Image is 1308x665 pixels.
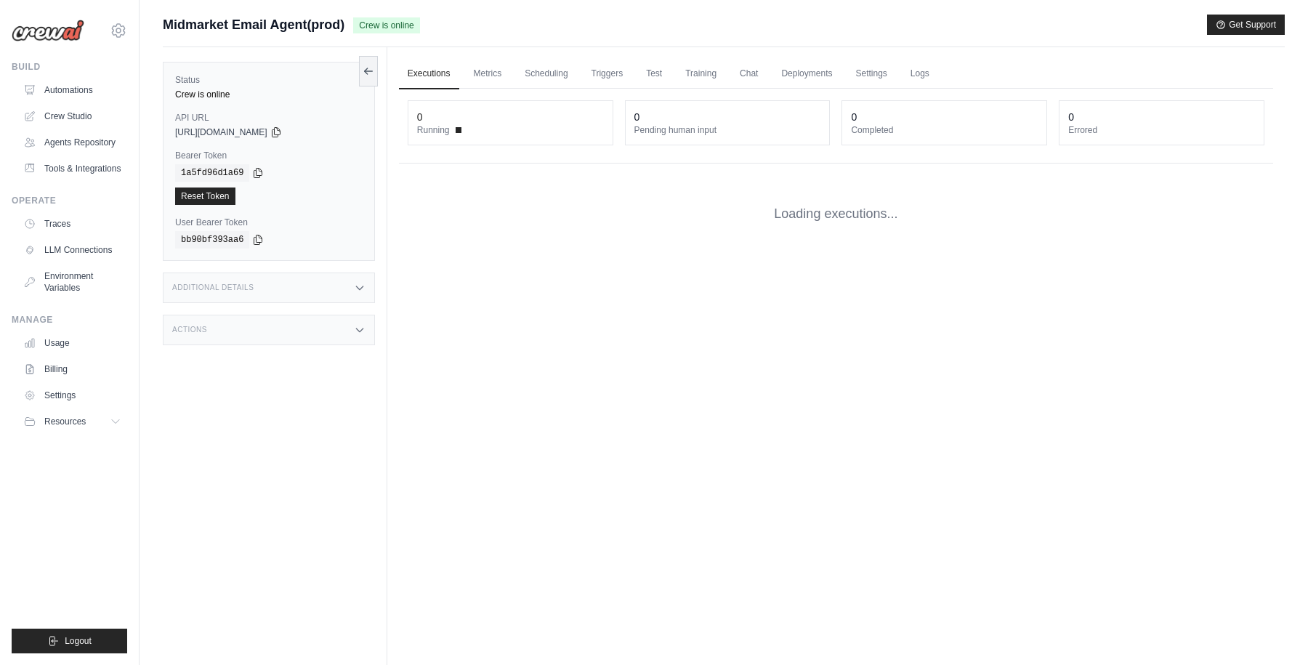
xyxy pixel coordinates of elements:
a: Environment Variables [17,265,127,299]
a: Test [637,59,671,89]
a: Chat [731,59,767,89]
a: Triggers [583,59,632,89]
button: Logout [12,629,127,653]
button: Resources [17,410,127,433]
a: Training [677,59,725,89]
dt: Errored [1068,124,1255,136]
span: Running [417,124,450,136]
a: Usage [17,331,127,355]
div: 0 [851,110,857,124]
a: Settings [17,384,127,407]
a: Metrics [465,59,511,89]
a: Tools & Integrations [17,157,127,180]
a: Automations [17,78,127,102]
div: Crew is online [175,89,363,100]
dt: Completed [851,124,1038,136]
div: 0 [417,110,423,124]
div: Manage [12,314,127,326]
code: bb90bf393aa6 [175,231,249,249]
a: Crew Studio [17,105,127,128]
a: Agents Repository [17,131,127,154]
div: Operate [12,195,127,206]
span: Crew is online [353,17,419,33]
h3: Actions [172,326,207,334]
div: 0 [1068,110,1074,124]
a: Executions [399,59,459,89]
span: Resources [44,416,86,427]
label: Bearer Token [175,150,363,161]
a: Traces [17,212,127,235]
a: Settings [847,59,895,89]
a: Deployments [772,59,841,89]
div: Loading executions... [399,181,1273,247]
span: Logout [65,635,92,647]
span: [URL][DOMAIN_NAME] [175,126,267,138]
div: Build [12,61,127,73]
a: Billing [17,358,127,381]
span: Midmarket Email Agent(prod) [163,15,344,35]
a: Logs [902,59,938,89]
img: Logo [12,20,84,41]
a: Scheduling [516,59,576,89]
a: LLM Connections [17,238,127,262]
a: Reset Token [175,188,235,205]
h3: Additional Details [172,283,254,292]
label: User Bearer Token [175,217,363,228]
label: Status [175,74,363,86]
div: 0 [634,110,640,124]
dt: Pending human input [634,124,821,136]
button: Get Support [1207,15,1285,35]
label: API URL [175,112,363,124]
code: 1a5fd96d1a69 [175,164,249,182]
